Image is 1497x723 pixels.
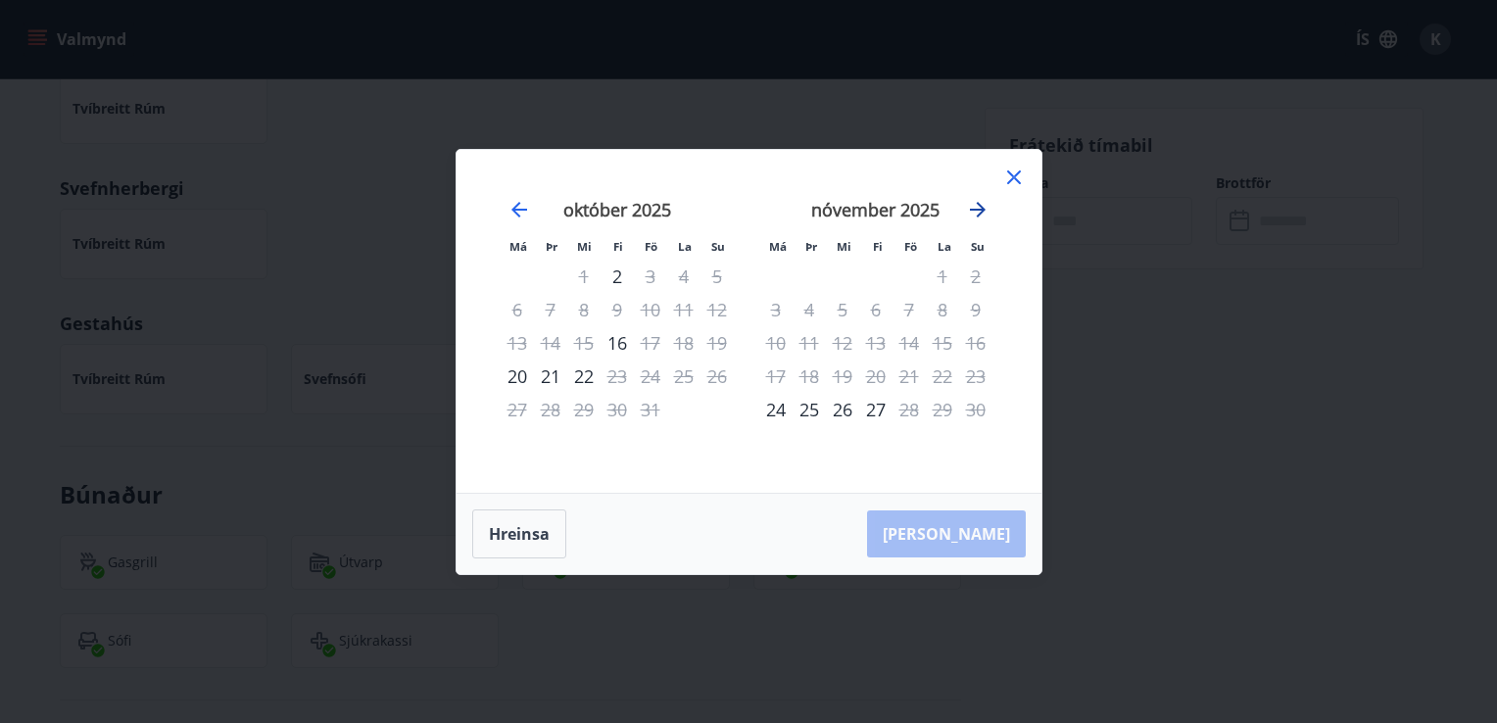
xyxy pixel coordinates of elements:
td: Not available. sunnudagur, 2. nóvember 2025 [959,260,992,293]
td: Not available. laugardagur, 29. nóvember 2025 [926,393,959,426]
div: Aðeins útritun í boði [634,326,667,360]
div: 25 [793,393,826,426]
small: La [938,239,951,254]
small: Má [769,239,787,254]
td: Not available. sunnudagur, 5. október 2025 [700,260,734,293]
td: Not available. fimmtudagur, 6. nóvember 2025 [859,293,893,326]
td: Choose fimmtudagur, 27. nóvember 2025 as your check-in date. It’s available. [859,393,893,426]
td: Not available. fimmtudagur, 23. október 2025 [601,360,634,393]
td: Not available. föstudagur, 3. október 2025 [634,260,667,293]
td: Not available. þriðjudagur, 4. nóvember 2025 [793,293,826,326]
small: Mi [837,239,851,254]
div: Aðeins innritun í boði [601,260,634,293]
td: Not available. fimmtudagur, 20. nóvember 2025 [859,360,893,393]
small: Fi [873,239,883,254]
td: Not available. miðvikudagur, 1. október 2025 [567,260,601,293]
td: Not available. þriðjudagur, 7. október 2025 [534,293,567,326]
td: Not available. sunnudagur, 23. nóvember 2025 [959,360,992,393]
td: Not available. laugardagur, 8. nóvember 2025 [926,293,959,326]
div: Move backward to switch to the previous month. [507,198,531,221]
td: Not available. miðvikudagur, 15. október 2025 [567,326,601,360]
td: Not available. mánudagur, 17. nóvember 2025 [759,360,793,393]
td: Choose fimmtudagur, 2. október 2025 as your check-in date. It’s available. [601,260,634,293]
td: Not available. miðvikudagur, 12. nóvember 2025 [826,326,859,360]
td: Not available. sunnudagur, 16. nóvember 2025 [959,326,992,360]
div: Calendar [480,173,1018,469]
td: Choose fimmtudagur, 16. október 2025 as your check-in date. It’s available. [601,326,634,360]
small: Fi [613,239,623,254]
td: Not available. laugardagur, 1. nóvember 2025 [926,260,959,293]
small: Þr [805,239,817,254]
td: Not available. laugardagur, 18. október 2025 [667,326,700,360]
td: Not available. miðvikudagur, 19. nóvember 2025 [826,360,859,393]
td: Choose mánudagur, 20. október 2025 as your check-in date. It’s available. [501,360,534,393]
td: Not available. föstudagur, 21. nóvember 2025 [893,360,926,393]
td: Not available. þriðjudagur, 11. nóvember 2025 [793,326,826,360]
td: Not available. sunnudagur, 12. október 2025 [700,293,734,326]
div: Aðeins útritun í boði [893,393,926,426]
td: Choose þriðjudagur, 21. október 2025 as your check-in date. It’s available. [534,360,567,393]
td: Not available. fimmtudagur, 9. október 2025 [601,293,634,326]
div: Aðeins útritun í boði [601,360,634,393]
td: Choose mánudagur, 24. nóvember 2025 as your check-in date. It’s available. [759,393,793,426]
td: Not available. þriðjudagur, 28. október 2025 [534,393,567,426]
td: Not available. laugardagur, 11. október 2025 [667,293,700,326]
td: Not available. laugardagur, 4. október 2025 [667,260,700,293]
td: Not available. föstudagur, 31. október 2025 [634,393,667,426]
td: Not available. miðvikudagur, 5. nóvember 2025 [826,293,859,326]
div: 21 [534,360,567,393]
td: Not available. miðvikudagur, 8. október 2025 [567,293,601,326]
td: Not available. föstudagur, 28. nóvember 2025 [893,393,926,426]
div: Move forward to switch to the next month. [966,198,990,221]
td: Not available. föstudagur, 24. október 2025 [634,360,667,393]
small: Su [971,239,985,254]
td: Not available. sunnudagur, 19. október 2025 [700,326,734,360]
td: Not available. mánudagur, 13. október 2025 [501,326,534,360]
td: Not available. miðvikudagur, 29. október 2025 [567,393,601,426]
td: Not available. fimmtudagur, 13. nóvember 2025 [859,326,893,360]
td: Choose miðvikudagur, 26. nóvember 2025 as your check-in date. It’s available. [826,393,859,426]
td: Not available. þriðjudagur, 14. október 2025 [534,326,567,360]
td: Not available. mánudagur, 3. nóvember 2025 [759,293,793,326]
div: 22 [567,360,601,393]
strong: nóvember 2025 [811,198,940,221]
td: Not available. fimmtudagur, 30. október 2025 [601,393,634,426]
strong: október 2025 [563,198,671,221]
div: 27 [859,393,893,426]
div: Aðeins innritun í boði [601,326,634,360]
div: 26 [826,393,859,426]
td: Not available. laugardagur, 22. nóvember 2025 [926,360,959,393]
td: Not available. þriðjudagur, 18. nóvember 2025 [793,360,826,393]
small: Má [509,239,527,254]
div: Aðeins útritun í boði [634,260,667,293]
td: Not available. sunnudagur, 30. nóvember 2025 [959,393,992,426]
td: Not available. föstudagur, 14. nóvember 2025 [893,326,926,360]
small: La [678,239,692,254]
td: Not available. föstudagur, 10. október 2025 [634,293,667,326]
td: Not available. mánudagur, 10. nóvember 2025 [759,326,793,360]
td: Not available. sunnudagur, 9. nóvember 2025 [959,293,992,326]
button: Hreinsa [472,509,566,558]
small: Þr [546,239,557,254]
td: Not available. laugardagur, 25. október 2025 [667,360,700,393]
td: Not available. laugardagur, 15. nóvember 2025 [926,326,959,360]
small: Fö [645,239,657,254]
td: Not available. föstudagur, 7. nóvember 2025 [893,293,926,326]
td: Not available. föstudagur, 17. október 2025 [634,326,667,360]
td: Choose miðvikudagur, 22. október 2025 as your check-in date. It’s available. [567,360,601,393]
div: Aðeins innritun í boði [501,360,534,393]
td: Not available. mánudagur, 27. október 2025 [501,393,534,426]
td: Choose þriðjudagur, 25. nóvember 2025 as your check-in date. It’s available. [793,393,826,426]
small: Mi [577,239,592,254]
div: Aðeins innritun í boði [759,393,793,426]
small: Fö [904,239,917,254]
td: Not available. mánudagur, 6. október 2025 [501,293,534,326]
td: Not available. sunnudagur, 26. október 2025 [700,360,734,393]
small: Su [711,239,725,254]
